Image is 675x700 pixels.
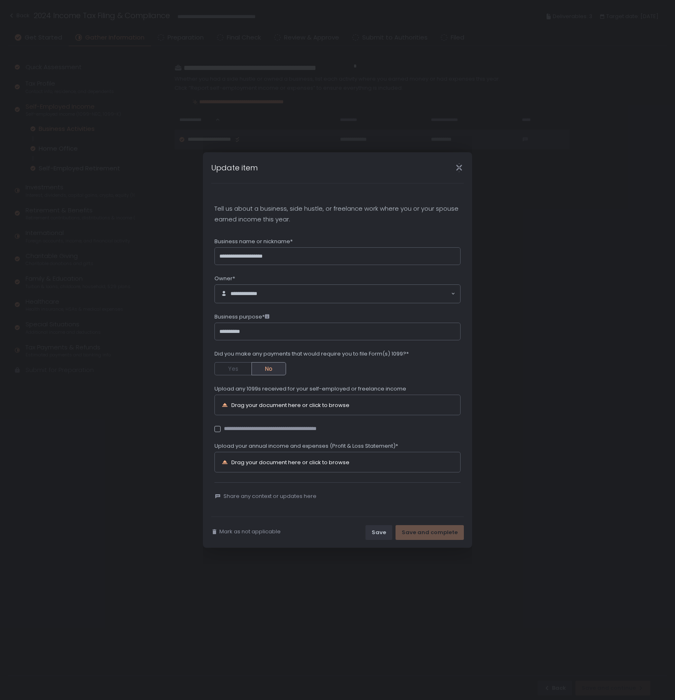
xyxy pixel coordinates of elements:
[214,238,293,245] span: Business name or nickname*
[215,285,460,303] div: Search for option
[214,362,251,375] button: Yes
[231,402,349,408] div: Drag your document here or click to browse
[214,313,270,321] span: Business purpose*
[365,525,392,540] button: Save
[214,442,398,450] span: Upload your annual income and expenses (Profit & Loss Statement)*
[270,290,450,298] input: Search for option
[372,529,386,536] div: Save
[214,203,461,225] p: Tell us about a business, side hustle, or freelance work where you or your spouse earned income t...
[214,385,406,393] span: Upload any 1099s received for your self-employed or freelance income
[251,362,286,375] button: No
[231,460,349,465] div: Drag your document here or click to browse
[211,162,258,173] h1: Update item
[214,275,235,282] span: Owner*
[214,350,409,358] span: Did you make any payments that would require you to file Form(s) 1099?*
[446,163,472,172] div: Close
[223,493,317,500] span: Share any context or updates here
[211,528,281,535] button: Mark as not applicable
[219,528,281,535] span: Mark as not applicable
